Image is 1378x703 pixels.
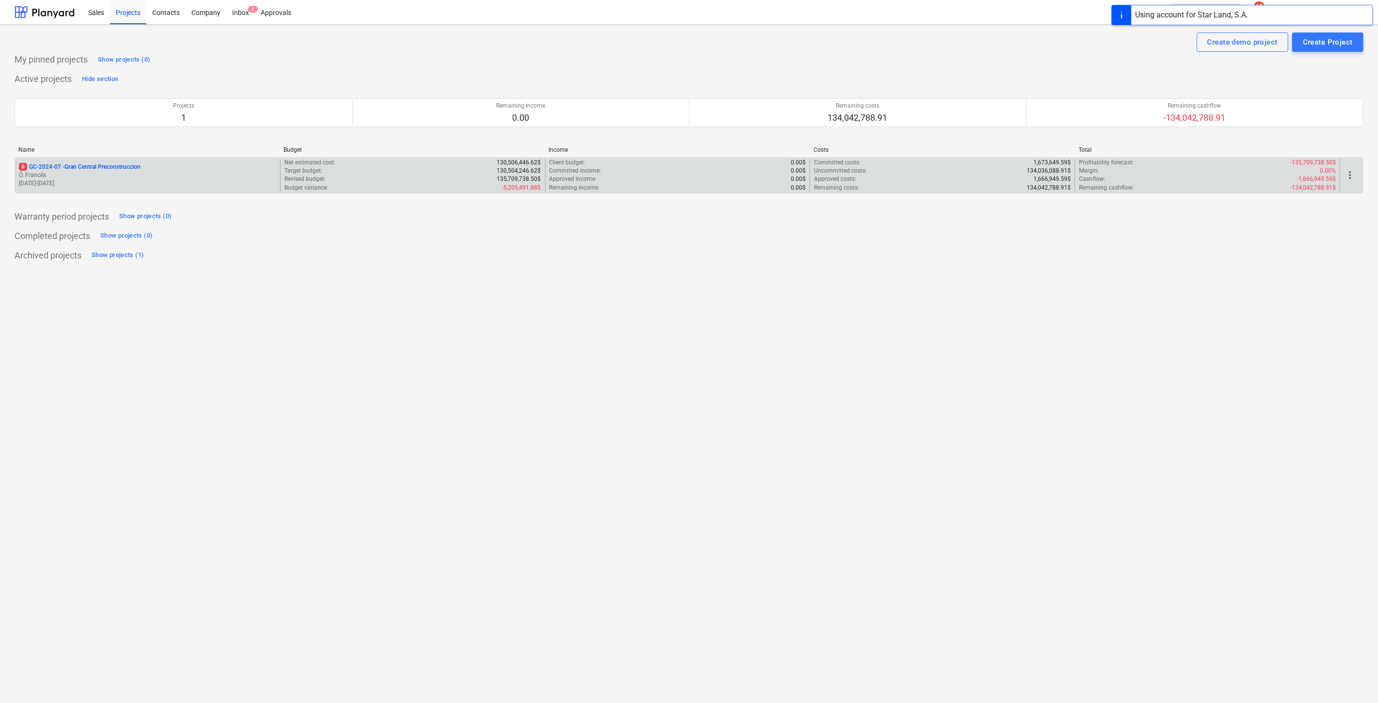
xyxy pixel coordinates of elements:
[1135,9,1248,21] div: Using account for Star Land, S.A.
[1330,656,1378,703] iframe: Chat Widget
[1033,175,1071,183] p: 1,666,949.59$
[549,175,597,183] p: Approved income :
[1320,167,1336,175] p: 0.00%
[814,184,859,192] p: Remaining costs :
[1330,656,1378,703] div: Widget de chat
[814,167,867,175] p: Uncommitted costs :
[497,175,541,183] p: 135,709,738.50$
[19,179,276,188] p: [DATE] - [DATE]
[248,6,258,13] span: 2
[1079,175,1105,183] p: Cashflow :
[828,102,888,110] p: Remaining costs
[791,167,806,175] p: 0.00$
[1079,159,1134,167] p: Profitability forecast :
[284,167,322,175] p: Target budget :
[284,184,328,192] p: Budget variance :
[82,74,118,85] div: Hide section
[1079,146,1336,153] div: Total
[89,248,146,263] button: Show projects (1)
[1164,102,1226,110] p: Remaining cashflow
[19,171,276,179] p: Ó. Francés
[497,159,541,167] p: 130,506,446.62$
[98,54,150,65] div: Show projects (0)
[1207,36,1278,48] div: Create demo project
[496,102,545,110] p: Remaining income
[814,159,861,167] p: Committed costs :
[502,184,541,192] p: -5,205,491.88$
[1344,169,1356,181] span: more_vert
[19,163,141,171] p: GC-2024-07 - Gran Central Preconstruccion
[1079,167,1099,175] p: Margin :
[814,146,1071,153] div: Costs
[19,163,27,171] span: 8
[15,211,109,223] p: Warranty period projects
[497,167,541,175] p: 130,504,246.62$
[828,112,888,124] p: 134,042,788.91
[1197,32,1288,52] button: Create demo project
[100,230,153,241] div: Show projects (0)
[15,73,72,85] p: Active projects
[549,159,586,167] p: Client budget :
[95,52,153,67] button: Show projects (0)
[1290,184,1336,192] p: -134,042,788.91$
[119,211,172,222] div: Show projects (0)
[791,184,806,192] p: 0.00$
[496,112,545,124] p: 0.00
[791,159,806,167] p: 0.00$
[1079,184,1134,192] p: Remaining cashflow :
[549,167,601,175] p: Committed income :
[284,159,335,167] p: Net estimated cost :
[98,228,155,244] button: Show projects (0)
[814,175,856,183] p: Approved costs :
[15,250,81,261] p: Archived projects
[1164,112,1226,124] p: -134,042,788.91
[1292,32,1363,52] button: Create Project
[18,146,276,153] div: Name
[173,102,194,110] p: Projects
[283,146,541,153] div: Budget
[15,54,88,65] p: My pinned projects
[92,250,144,261] div: Show projects (1)
[284,175,326,183] p: Revised budget :
[549,184,600,192] p: Remaining income :
[15,230,90,242] p: Completed projects
[791,175,806,183] p: 0.00$
[1033,159,1071,167] p: 1,673,649.59$
[1290,159,1336,167] p: -135,709,738.50$
[548,146,806,153] div: Income
[117,209,174,224] button: Show projects (0)
[1027,167,1071,175] p: 134,036,088.91$
[173,112,194,124] p: 1
[79,71,121,87] button: Hide section
[19,163,276,188] div: 8GC-2024-07 -Gran Central PreconstruccionÓ. Francés[DATE]-[DATE]
[1303,36,1353,48] div: Create Project
[1027,184,1071,192] p: 134,042,788.91$
[1297,175,1336,183] p: -1,666,949.59$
